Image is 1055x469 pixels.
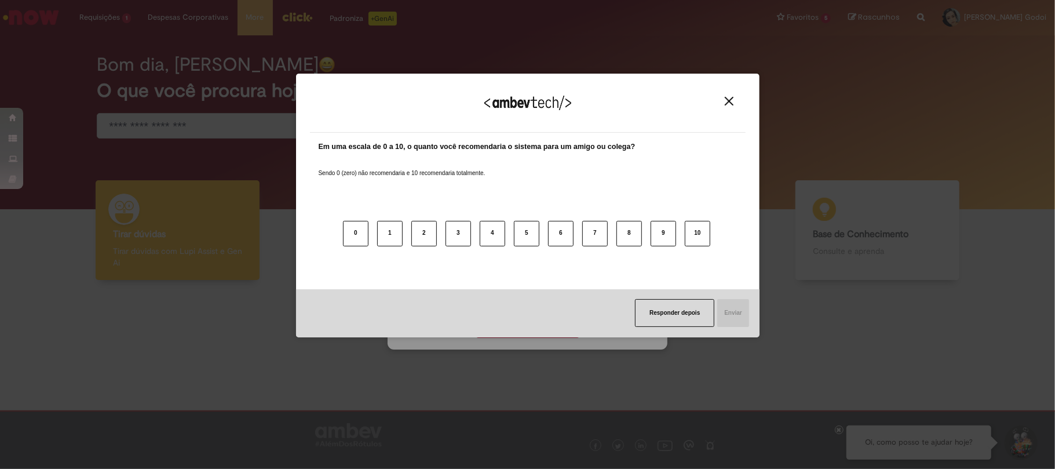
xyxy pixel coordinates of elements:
[685,221,710,246] button: 10
[616,221,642,246] button: 8
[548,221,574,246] button: 6
[343,221,368,246] button: 0
[319,141,636,152] label: Em uma escala de 0 a 10, o quanto você recomendaria o sistema para um amigo ou colega?
[484,96,571,110] img: Logo Ambevtech
[721,96,737,106] button: Close
[651,221,676,246] button: 9
[411,221,437,246] button: 2
[377,221,403,246] button: 1
[725,97,733,106] img: Close
[446,221,471,246] button: 3
[480,221,505,246] button: 4
[319,155,485,177] label: Sendo 0 (zero) não recomendaria e 10 recomendaria totalmente.
[582,221,608,246] button: 7
[635,299,714,327] button: Responder depois
[514,221,539,246] button: 5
